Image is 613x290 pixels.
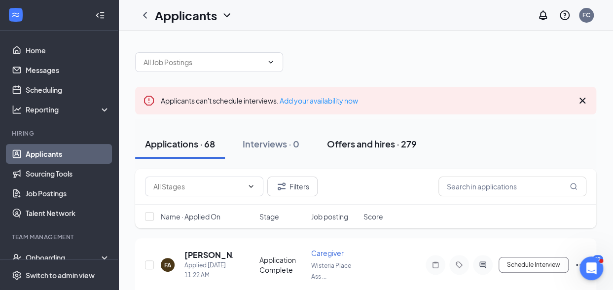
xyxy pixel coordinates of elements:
div: Team Management [12,233,108,241]
a: Sourcing Tools [26,164,110,183]
svg: Error [143,95,155,107]
a: Talent Network [26,203,110,223]
button: Schedule Interview [499,257,569,273]
a: Messages [26,60,110,80]
svg: ChevronLeft [139,9,151,21]
span: Score [363,212,383,221]
span: Applicants can't schedule interviews. [161,96,358,105]
svg: ChevronDown [221,9,233,21]
div: Interviews · 0 [243,138,299,150]
span: Stage [259,212,279,221]
a: Add your availability now [280,96,358,105]
svg: Tag [453,261,465,269]
svg: WorkstreamLogo [11,10,21,20]
a: Home [26,40,110,60]
div: Offers and hires · 279 [327,138,417,150]
svg: QuestionInfo [559,9,571,21]
div: Hiring [12,129,108,138]
svg: ChevronDown [267,58,275,66]
span: Wisteria Place Ass ... [311,262,351,280]
div: FA [164,261,171,269]
svg: Filter [276,181,288,192]
div: 92 [592,255,603,263]
span: Caregiver [311,249,344,257]
svg: Collapse [95,10,105,20]
h1: Applicants [155,7,217,24]
div: FC [582,11,590,19]
svg: ActiveChat [477,261,489,269]
svg: UserCheck [12,253,22,262]
svg: Analysis [12,105,22,114]
a: Applicants [26,144,110,164]
svg: Notifications [537,9,549,21]
div: Applications · 68 [145,138,215,150]
input: All Stages [153,181,243,192]
h5: [PERSON_NAME] [184,250,233,260]
a: Job Postings [26,183,110,203]
svg: Note [430,261,441,269]
button: Filter Filters [267,177,318,196]
input: All Job Postings [144,57,263,68]
svg: MagnifyingGlass [570,182,577,190]
input: Search in applications [438,177,586,196]
div: Reporting [26,105,110,114]
span: Job posting [311,212,348,221]
div: Onboarding [26,253,102,262]
svg: Settings [12,270,22,280]
div: Switch to admin view [26,270,95,280]
svg: Ellipses [575,259,586,271]
svg: ChevronDown [247,182,255,190]
a: Scheduling [26,80,110,100]
span: Name · Applied On [161,212,220,221]
iframe: Intercom live chat [579,256,603,280]
div: Applied [DATE] 11:22 AM [184,260,233,280]
div: Application Complete [259,255,306,275]
svg: Cross [577,95,588,107]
